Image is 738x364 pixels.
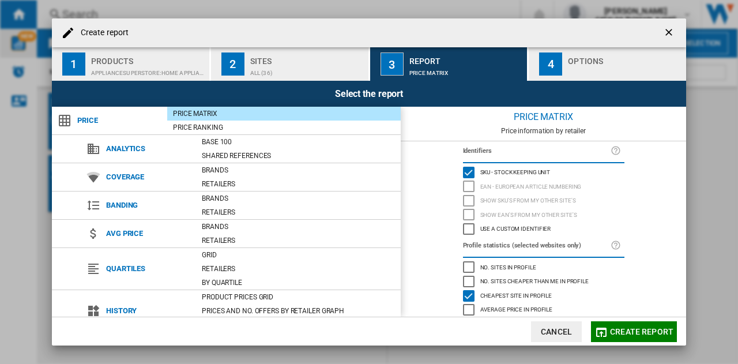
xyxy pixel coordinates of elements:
div: Price Ranking [167,122,401,133]
div: Brands [196,221,401,232]
span: Analytics [100,141,196,157]
label: Profile statistics (selected websites only) [463,239,611,252]
div: Select the report [52,81,686,107]
div: Grid [196,249,401,261]
div: Prices and No. offers by retailer graph [196,305,401,317]
div: Brands [196,193,401,204]
div: Retailers [196,263,401,275]
button: Create report [591,321,677,342]
span: EAN - European Article Numbering [480,182,582,190]
span: SKU - Stock Keeping Unit [480,167,551,175]
div: 1 [62,52,85,76]
div: Products [91,52,205,64]
md-checkbox: No. sites cheaper than me in profile [463,275,624,289]
div: Price information by retailer [401,127,686,135]
div: Price Matrix [167,108,401,119]
div: 2 [221,52,244,76]
h4: Create report [75,27,129,39]
div: Brands [196,164,401,176]
md-checkbox: Average price in profile [463,303,624,317]
span: Quartiles [100,261,196,277]
span: Banding [100,197,196,213]
md-checkbox: EAN - European Article Numbering [463,179,624,194]
div: Product prices grid [196,291,401,303]
md-checkbox: Show EAN's from my other site's [463,208,624,222]
span: No. sites cheaper than me in profile [480,276,589,284]
div: 4 [539,52,562,76]
span: History [100,303,196,319]
span: Create report [610,327,673,336]
div: Price Matrix [401,107,686,127]
div: Options [568,52,681,64]
button: getI18NText('BUTTONS.CLOSE_DIALOG') [658,21,681,44]
md-checkbox: SKU - Stock Keeping Unit [463,166,624,180]
div: Retailers [196,178,401,190]
div: Report [409,52,523,64]
md-checkbox: No. sites in profile [463,260,624,275]
div: 3 [381,52,404,76]
div: ALL (36) [250,64,364,76]
span: No. sites in profile [480,262,536,271]
button: 4 Options [529,47,686,81]
span: Avg price [100,226,196,242]
span: Coverage [100,169,196,185]
span: Show EAN's from my other site's [480,210,577,218]
div: Retailers [196,235,401,246]
div: Sites [250,52,364,64]
span: Cheapest site in profile [480,291,552,299]
div: Price Matrix [409,64,523,76]
div: Base 100 [196,136,401,148]
button: 2 Sites ALL (36) [211,47,370,81]
span: Use a custom identifier [480,224,551,232]
span: Average price in profile [480,305,553,313]
div: Shared references [196,150,401,162]
md-checkbox: Cheapest site in profile [463,288,624,303]
span: Show SKU'S from my other site's [480,196,576,204]
md-dialog: Create report ... [52,18,686,346]
md-checkbox: Show SKU'S from my other site's [463,194,624,208]
ng-md-icon: getI18NText('BUTTONS.CLOSE_DIALOG') [663,27,677,40]
md-checkbox: Use a custom identifier [463,222,624,237]
label: Identifiers [463,145,611,157]
span: Price [71,112,167,129]
button: 1 Products APPLIANCESUPERSTORE:Home appliances [52,47,210,81]
div: APPLIANCESUPERSTORE:Home appliances [91,64,205,76]
button: Cancel [531,321,582,342]
button: 3 Report Price Matrix [370,47,529,81]
div: By quartile [196,277,401,288]
div: Retailers [196,207,401,218]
